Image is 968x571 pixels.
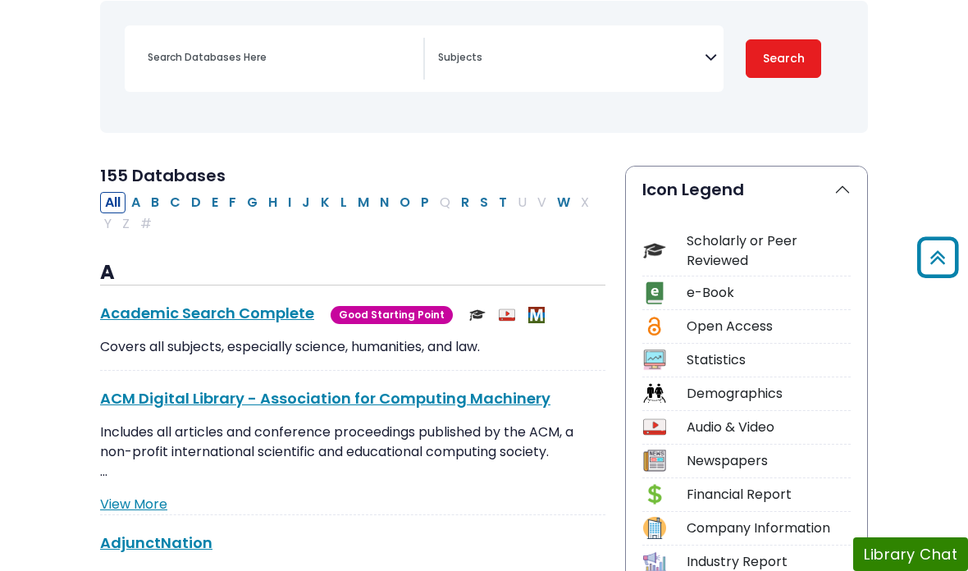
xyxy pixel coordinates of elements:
[395,192,415,213] button: Filter Results O
[456,192,474,213] button: Filter Results R
[375,192,394,213] button: Filter Results N
[297,192,315,213] button: Filter Results J
[242,192,263,213] button: Filter Results G
[643,349,665,371] img: Icon Statistics
[263,192,282,213] button: Filter Results H
[336,192,352,213] button: Filter Results L
[552,192,575,213] button: Filter Results W
[353,192,374,213] button: Filter Results M
[126,192,145,213] button: Filter Results A
[100,532,212,553] a: AdjunctNation
[643,450,665,472] img: Icon Newspapers
[853,537,968,571] button: Library Chat
[100,337,605,357] p: Covers all subjects, especially science, humanities, and law.
[207,192,223,213] button: Filter Results E
[643,382,665,404] img: Icon Demographics
[138,46,423,70] input: Search database by title or keyword
[687,451,851,471] div: Newspapers
[100,1,868,133] nav: Search filters
[911,244,964,272] a: Back to Top
[146,192,164,213] button: Filter Results B
[687,350,851,370] div: Statistics
[499,307,515,323] img: Audio & Video
[100,192,126,213] button: All
[283,192,296,213] button: Filter Results I
[186,192,206,213] button: Filter Results D
[746,39,821,78] button: Submit for Search Results
[224,192,241,213] button: Filter Results F
[643,281,665,304] img: Icon e-Book
[687,518,851,538] div: Company Information
[100,303,314,323] a: Academic Search Complete
[100,164,226,187] span: 155 Databases
[687,317,851,336] div: Open Access
[100,423,605,482] p: Includes all articles and conference proceedings published by the ACM, a non-profit international...
[165,192,185,213] button: Filter Results C
[331,306,453,325] span: Good Starting Point
[528,307,545,323] img: MeL (Michigan electronic Library)
[475,192,493,213] button: Filter Results S
[643,416,665,438] img: Icon Audio & Video
[100,495,167,514] a: View More
[626,167,867,212] button: Icon Legend
[644,315,664,337] img: Icon Open Access
[643,483,665,505] img: Icon Financial Report
[643,517,665,539] img: Icon Company Information
[687,418,851,437] div: Audio & Video
[494,192,512,213] button: Filter Results T
[643,240,665,262] img: Icon Scholarly or Peer Reviewed
[469,307,486,323] img: Scholarly or Peer Reviewed
[687,231,851,271] div: Scholarly or Peer Reviewed
[438,53,705,66] textarea: Search
[416,192,434,213] button: Filter Results P
[687,384,851,404] div: Demographics
[687,283,851,303] div: e-Book
[316,192,335,213] button: Filter Results K
[100,388,550,409] a: ACM Digital Library - Association for Computing Machinery
[100,261,605,285] h3: A
[100,193,596,233] div: Alpha-list to filter by first letter of database name
[687,485,851,505] div: Financial Report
